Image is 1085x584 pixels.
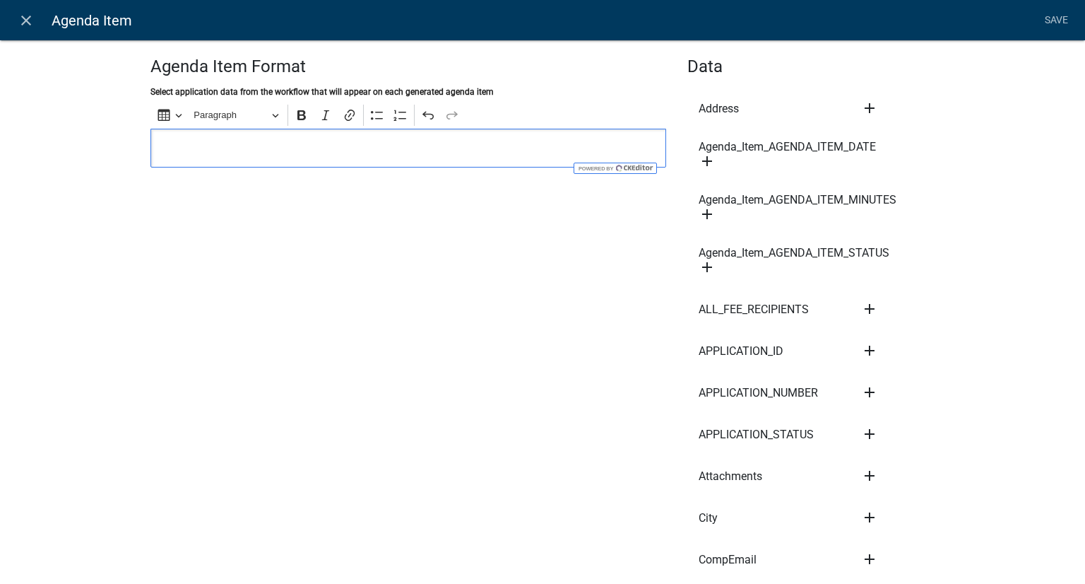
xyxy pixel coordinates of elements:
[194,107,267,124] span: Paragraph
[699,429,814,440] span: APPLICATION_STATUS
[699,259,716,276] i: add
[577,165,613,172] span: Powered by
[699,304,809,315] span: ALL_FEE_RECIPIENTS
[861,100,878,117] i: add
[187,105,285,127] button: Paragraph, Heading
[861,300,878,317] i: add
[150,57,666,77] h4: Agenda Item Format
[861,384,878,401] i: add
[699,206,716,223] i: add
[699,103,739,115] span: Address
[861,467,878,484] i: add
[150,129,666,168] div: Editor editing area: main. Press Alt+0 for help.
[699,471,762,482] span: Attachments
[861,509,878,526] i: add
[150,87,494,97] b: Select application data from the workflow that will appear on each generated agenda item
[52,6,132,35] span: Agenda Item
[861,342,878,359] i: add
[150,102,666,129] div: Editor toolbar
[699,141,876,153] span: Agenda_Item_AGENDA_ITEM_DATE
[699,387,818,399] span: APPLICATION_NUMBER
[18,12,35,29] i: close
[699,513,718,524] span: City
[699,554,757,566] span: CompEmail
[861,426,878,443] i: add
[699,153,716,170] i: add
[699,247,889,259] span: Agenda_Item_AGENDA_ITEM_STATUS
[687,57,935,77] h4: Data
[699,194,896,206] span: Agenda_Item_AGENDA_ITEM_MINUTES
[699,346,783,357] span: APPLICATION_ID
[861,551,878,568] i: add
